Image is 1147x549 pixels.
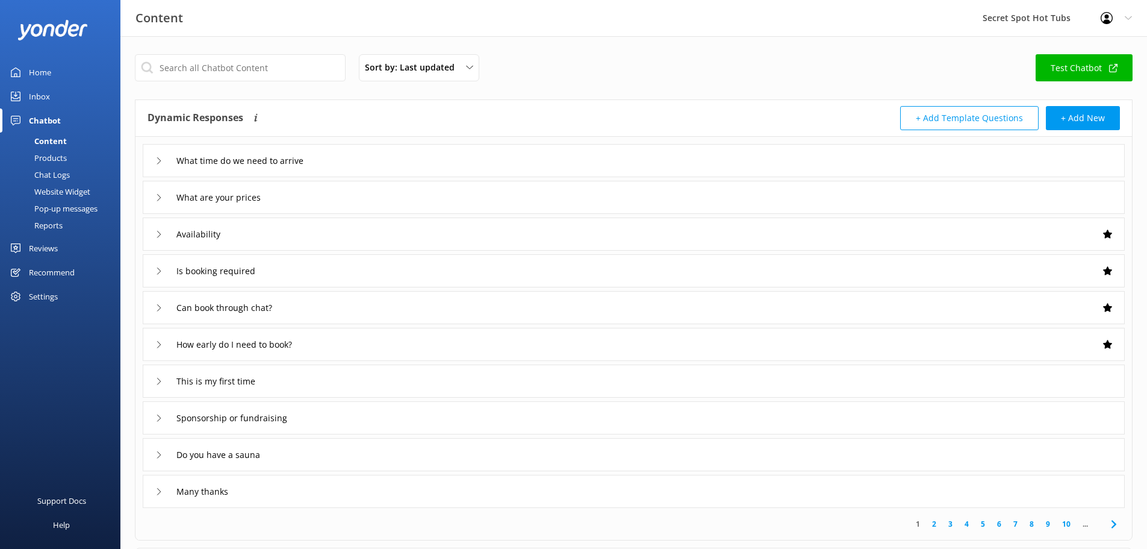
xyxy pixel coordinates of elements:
a: 4 [959,518,975,530]
a: Test Chatbot [1036,54,1133,81]
a: Pop-up messages [7,200,120,217]
input: Search all Chatbot Content [135,54,346,81]
h4: Dynamic Responses [148,106,243,130]
a: 3 [942,518,959,530]
div: Reports [7,217,63,234]
div: Products [7,149,67,166]
a: 9 [1040,518,1056,530]
a: Chat Logs [7,166,120,183]
div: Recommend [29,260,75,284]
a: 1 [910,518,926,530]
button: + Add New [1046,106,1120,130]
div: Content [7,133,67,149]
button: + Add Template Questions [900,106,1039,130]
span: Sort by: Last updated [365,61,462,74]
div: Reviews [29,236,58,260]
div: Help [53,513,70,537]
a: 5 [975,518,991,530]
a: Website Widget [7,183,120,200]
a: Products [7,149,120,166]
a: Reports [7,217,120,234]
div: Website Widget [7,183,90,200]
a: 6 [991,518,1007,530]
div: Inbox [29,84,50,108]
div: Home [29,60,51,84]
div: Pop-up messages [7,200,98,217]
a: 10 [1056,518,1077,530]
div: Support Docs [37,489,86,513]
img: yonder-white-logo.png [18,20,87,40]
h3: Content [135,8,183,28]
a: 7 [1007,518,1024,530]
span: ... [1077,518,1094,530]
a: Content [7,133,120,149]
a: 2 [926,518,942,530]
div: Settings [29,284,58,309]
a: 8 [1024,518,1040,530]
div: Chatbot [29,108,61,133]
div: Chat Logs [7,166,70,183]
